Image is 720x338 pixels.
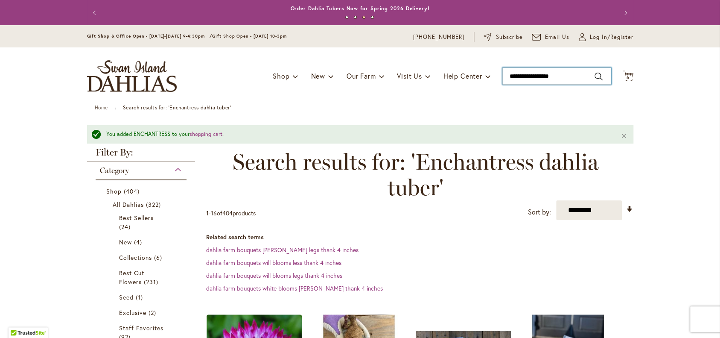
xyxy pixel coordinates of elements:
[273,71,289,80] span: Shop
[119,222,133,231] span: 24
[119,253,152,262] span: Collections
[6,308,30,332] iframe: Launch Accessibility Center
[87,33,213,39] span: Gift Shop & Office Open - [DATE]-[DATE] 9-4:30pm /
[211,209,217,217] span: 16
[119,293,166,302] a: Seed
[545,33,569,41] span: Email Us
[119,253,166,262] a: Collections
[616,4,633,21] button: Next
[106,187,178,196] a: Shop
[371,16,374,19] button: 4 of 4
[119,308,166,317] a: Exclusive
[95,104,108,111] a: Home
[443,71,482,80] span: Help Center
[124,187,142,196] span: 404
[113,200,144,209] span: All Dahlias
[627,75,630,80] span: 6
[345,16,348,19] button: 1 of 4
[595,70,602,83] button: Search
[290,5,429,12] a: Order Dahlia Tubers Now for Spring 2026 Delivery!
[119,324,164,332] span: Staff Favorites
[206,271,342,279] a: dahlia farm bouquets will blooms legs thank 4 inches
[206,149,625,200] span: Search results for: 'Enchantress dahlia tuber'
[362,16,365,19] button: 3 of 4
[413,33,465,41] a: [PHONE_NUMBER]
[119,238,132,246] span: New
[206,233,633,241] dt: Related search terms
[146,200,163,209] span: 322
[212,33,286,39] span: Gift Shop Open - [DATE] 10-3pm
[484,33,522,41] a: Subscribe
[106,130,608,138] div: You added ENCHANTRESS to your .
[113,200,172,209] a: All Dahlias
[119,213,166,231] a: Best Sellers
[144,277,160,286] span: 231
[106,187,122,195] span: Shop
[206,206,256,220] p: - of products
[87,4,104,21] button: Previous
[579,33,633,41] a: Log In/Register
[397,71,422,80] span: Visit Us
[119,309,146,317] span: Exclusive
[206,209,209,217] span: 1
[154,253,164,262] span: 6
[189,130,222,138] a: shopping cart
[119,268,166,286] a: Best Cut Flowers
[119,214,154,222] span: Best Sellers
[623,71,633,82] button: 6
[123,104,231,111] strong: Search results for: 'Enchantress dahlia tuber'
[149,308,158,317] span: 2
[532,33,569,41] a: Email Us
[134,238,144,247] span: 4
[354,16,357,19] button: 2 of 4
[496,33,523,41] span: Subscribe
[590,33,633,41] span: Log In/Register
[528,204,551,220] label: Sort by:
[119,269,144,286] span: Best Cut Flowers
[136,293,145,302] span: 1
[206,246,359,254] a: dahlia farm bouquets [PERSON_NAME] legs thank 4 inches
[119,238,166,247] a: New
[87,60,177,92] a: store logo
[119,293,134,301] span: Seed
[206,259,341,267] a: dahlia farm bouquets will blooms less thank 4 inches
[100,166,129,175] span: Category
[347,71,376,80] span: Our Farm
[311,71,325,80] span: New
[222,209,233,217] span: 404
[87,148,195,162] strong: Filter By:
[206,284,383,292] a: dahlia farm bouquets white blooms [PERSON_NAME] thank 4 inches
